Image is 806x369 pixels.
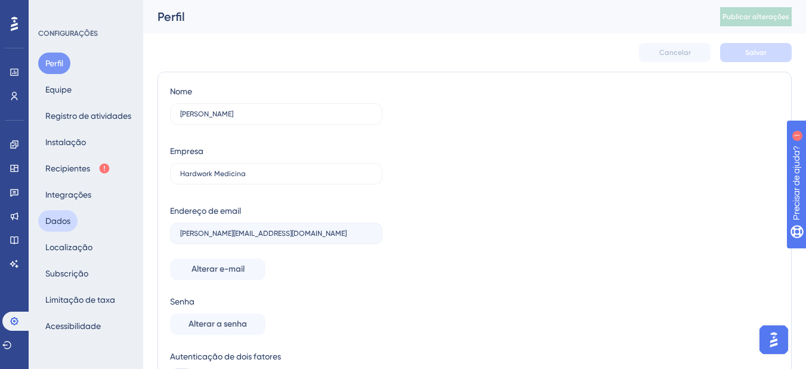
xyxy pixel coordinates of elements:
div: 1 [111,6,115,16]
iframe: Iniciador do Assistente de IA do UserGuiding [756,322,792,358]
font: Localização [45,242,92,252]
button: Recipientes [38,158,118,179]
button: Registro de atividades [38,105,138,127]
font: Alterar a senha [189,319,247,329]
button: Alterar e-mail [170,259,265,280]
font: Limitação de taxa [45,295,115,305]
button: Limitação de taxa [38,289,122,310]
font: Perfil [158,10,185,24]
button: Equipe [38,79,79,100]
font: Acessibilidade [45,321,101,331]
font: Salvar [745,48,767,57]
font: Publicar alterações [722,13,789,21]
font: Perfil [45,59,63,68]
font: Alterar e-mail [192,264,245,274]
font: Autenticação de dois fatores [170,352,281,361]
button: Dados [38,210,78,232]
font: Cancelar [659,48,691,57]
button: Perfil [38,53,70,74]
button: Alterar a senha [170,313,265,335]
font: Recipientes [45,164,90,173]
font: Registro de atividades [45,111,131,121]
font: Equipe [45,85,72,94]
button: Acessibilidade [38,315,108,337]
font: Integrações [45,190,91,199]
font: Endereço de email [170,206,241,216]
button: Salvar [720,43,792,62]
input: Endereço de email [180,229,372,238]
font: Senha [170,297,194,306]
button: Instalação [38,131,93,153]
font: Empresa [170,146,203,156]
input: nome da empresa [180,170,372,178]
button: Subscrição [38,263,95,284]
font: Nome [170,87,192,96]
font: Precisar de ajuda? [28,5,103,14]
button: Integrações [38,184,98,205]
font: CONFIGURAÇÕES [38,29,98,38]
button: Publicar alterações [720,7,792,26]
font: Dados [45,216,70,226]
button: Cancelar [639,43,711,62]
font: Subscrição [45,269,88,278]
font: Instalação [45,137,86,147]
button: Localização [38,236,100,258]
input: Nome Sobrenome [180,110,372,118]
